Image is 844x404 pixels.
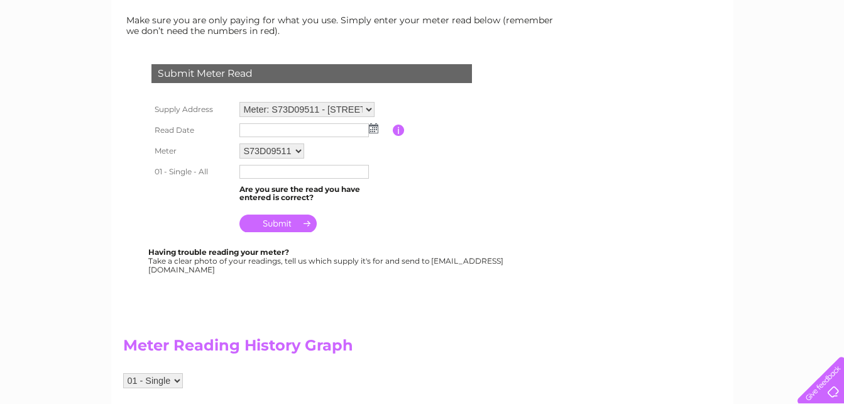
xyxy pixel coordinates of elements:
[623,53,647,63] a: Water
[151,64,472,83] div: Submit Meter Read
[735,53,753,63] a: Blog
[148,247,289,257] b: Having trouble reading your meter?
[148,248,505,274] div: Take a clear photo of your readings, tell us which supply it's for and send to [EMAIL_ADDRESS][DO...
[393,125,405,136] input: Information
[607,6,694,22] a: 0333 014 3131
[689,53,727,63] a: Telecoms
[148,140,236,162] th: Meter
[239,215,317,232] input: Submit
[760,53,791,63] a: Contact
[369,123,378,133] img: ...
[123,337,563,361] h2: Meter Reading History Graph
[148,162,236,182] th: 01 - Single - All
[126,7,720,61] div: Clear Business is a trading name of Verastar Limited (registered in [GEOGRAPHIC_DATA] No. 3667643...
[30,33,94,71] img: logo.png
[803,53,832,63] a: Log out
[148,99,236,120] th: Supply Address
[123,12,563,38] td: Make sure you are only paying for what you use. Simply enter your meter read below (remember we d...
[148,120,236,140] th: Read Date
[236,182,393,206] td: Are you sure the read you have entered is correct?
[654,53,682,63] a: Energy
